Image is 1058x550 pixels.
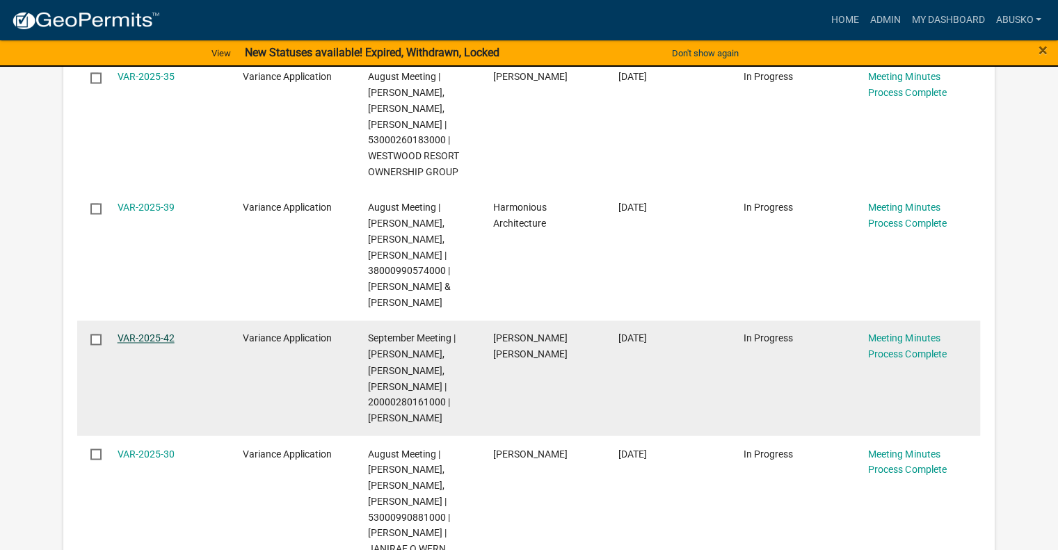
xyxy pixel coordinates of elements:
span: In Progress [743,71,792,82]
span: 07/19/2025 [618,332,646,343]
span: August Meeting | Amy Busko, Christopher LeClair, Kyle Westergard | 38000990574000 | WILLIAM & BON... [368,202,451,308]
span: 07/22/2025 [618,71,646,82]
a: VAR-2025-30 [118,448,175,459]
a: Home [825,7,864,33]
a: Meeting Minutes Process Complete [868,71,946,98]
span: Harmonious Architecture [492,202,546,229]
span: Mark Dobbelmann [492,448,567,459]
span: Peter Ross Johnson [492,332,567,359]
a: Meeting Minutes Process Complete [868,448,946,475]
a: VAR-2025-42 [118,332,175,343]
span: Rodney Kepler [492,71,567,82]
span: Variance Application [243,332,332,343]
span: In Progress [743,202,792,213]
span: September Meeting | Amy Busko, Christopher LeClair, Kyle Westergard | 20000280161000 | TAMRA J ZU... [368,332,456,423]
a: Admin [864,7,906,33]
a: Meeting Minutes Process Complete [868,332,946,359]
span: In Progress [743,448,792,459]
a: Meeting Minutes Process Complete [868,202,946,229]
span: August Meeting | Amy Busko, Christopher LeClair, Kyle Westergard | 53000260183000 | WESTWOOD RESO... [368,71,459,177]
a: VAR-2025-39 [118,202,175,213]
span: Variance Application [243,202,332,213]
a: VAR-2025-35 [118,71,175,82]
button: Close [1039,42,1048,58]
span: × [1039,40,1048,60]
span: 07/15/2025 [618,448,646,459]
a: View [206,42,237,65]
span: Variance Application [243,448,332,459]
span: Variance Application [243,71,332,82]
span: 07/22/2025 [618,202,646,213]
strong: New Statuses available! Expired, Withdrawn, Locked [245,46,499,59]
button: Don't show again [666,42,744,65]
span: In Progress [743,332,792,343]
a: My Dashboard [906,7,990,33]
a: abusko [990,7,1047,33]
